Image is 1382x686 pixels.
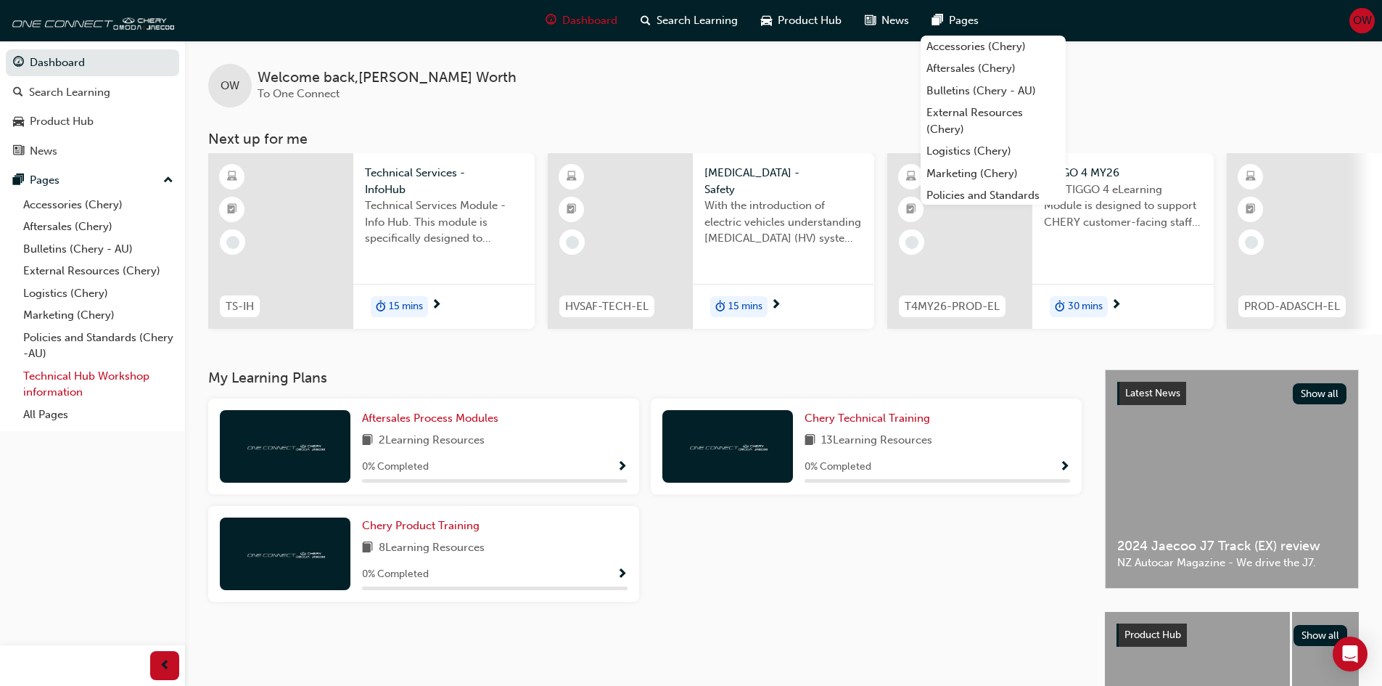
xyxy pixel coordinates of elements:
a: search-iconSearch Learning [629,6,749,36]
span: duration-icon [376,298,386,317]
a: Product HubShow all [1116,624,1347,647]
span: pages-icon [932,12,943,30]
a: Latest NewsShow all [1117,382,1346,405]
a: Marketing (Chery) [17,304,179,327]
span: next-icon [431,299,442,312]
span: learningResourceType_ELEARNING-icon [227,168,237,187]
span: OW [1353,12,1372,29]
a: Bulletins (Chery - AU) [17,238,179,261]
img: oneconnect [245,439,325,453]
span: HVSAF-TECH-EL [565,298,649,315]
a: Aftersales (Chery) [17,216,179,238]
span: up-icon [163,171,173,190]
span: [MEDICAL_DATA] - Safety [704,165,863,197]
span: Show Progress [617,568,628,581]
a: News [6,138,179,165]
button: DashboardSearch LearningProduct HubNews [6,46,179,167]
button: Pages [6,167,179,194]
span: News [881,12,909,29]
button: Show Progress [617,565,628,584]
span: Show Progress [617,461,628,474]
span: Chery Technical Training [805,412,930,425]
span: next-icon [1111,299,1122,312]
span: Product Hub [778,12,842,29]
span: To One Connect [258,87,340,100]
span: Pages [949,12,979,29]
a: guage-iconDashboard [534,6,629,36]
a: TS-IHTechnical Services - InfoHubTechnical Services Module - Info Hub. This module is specificall... [208,153,535,329]
span: 0 % Completed [362,459,429,475]
span: pages-icon [13,174,24,187]
a: Aftersales Process Modules [362,410,504,427]
a: car-iconProduct Hub [749,6,853,36]
span: Dashboard [562,12,617,29]
span: 30 mins [1068,298,1103,315]
span: Technical Services Module - Info Hub. This module is specifically designed to address the require... [365,197,523,247]
button: Show all [1293,383,1347,404]
a: Policies and Standards (Chery -AU) [921,184,1066,223]
span: 0 % Completed [805,459,871,475]
a: Technical Hub Workshop information [17,365,179,404]
div: Product Hub [30,113,94,130]
button: OW [1349,8,1375,33]
span: prev-icon [160,657,170,675]
span: T4MY26-PROD-EL [905,298,1000,315]
span: book-icon [362,539,373,558]
span: Product Hub [1124,629,1181,641]
span: car-icon [13,115,24,128]
a: External Resources (Chery) [921,102,1066,140]
button: Show Progress [617,458,628,476]
span: Technical Services - InfoHub [365,165,523,197]
span: booktick-icon [227,200,237,219]
span: 13 Learning Resources [821,432,932,450]
span: 2 Learning Resources [379,432,485,450]
span: learningResourceType_ELEARNING-icon [906,168,916,187]
span: learningRecordVerb_NONE-icon [226,236,239,249]
span: Latest News [1125,387,1180,399]
div: Pages [30,172,59,189]
span: 15 mins [389,298,423,315]
a: Latest NewsShow all2024 Jaecoo J7 Track (EX) reviewNZ Autocar Magazine - We drive the J7. [1105,369,1359,589]
span: Show Progress [1059,461,1070,474]
a: Chery Product Training [362,518,485,534]
a: Logistics (Chery) [17,282,179,305]
span: search-icon [641,12,651,30]
span: learningResourceType_ELEARNING-icon [1246,168,1256,187]
span: booktick-icon [1246,200,1256,219]
img: oneconnect [7,6,174,35]
span: guage-icon [13,57,24,70]
span: PROD-ADASCH-EL [1244,298,1340,315]
span: booktick-icon [567,200,577,219]
a: Bulletins (Chery - AU) [921,80,1066,102]
span: TS-IH [226,298,254,315]
span: 0 % Completed [362,566,429,583]
a: Dashboard [6,49,179,76]
a: T4MY26-PROD-ELTIGGO 4 MY26The TIGGO 4 eLearning Module is designed to support CHERY customer-faci... [887,153,1214,329]
span: learningResourceType_ELEARNING-icon [567,168,577,187]
span: duration-icon [715,298,725,317]
span: duration-icon [1055,298,1065,317]
span: 2024 Jaecoo J7 Track (EX) review [1117,538,1346,555]
span: TIGGO 4 MY26 [1044,165,1202,181]
img: oneconnect [245,547,325,560]
a: Accessories (Chery) [921,36,1066,58]
span: 15 mins [728,298,762,315]
span: car-icon [761,12,772,30]
span: learningRecordVerb_NONE-icon [1245,236,1258,249]
h3: Next up for me [185,131,1382,147]
div: News [30,143,57,160]
a: Product Hub [6,108,179,135]
a: HVSAF-TECH-EL[MEDICAL_DATA] - SafetyWith the introduction of electric vehicles understanding [MED... [548,153,874,329]
a: Logistics (Chery) [921,140,1066,163]
span: book-icon [805,432,815,450]
button: Show all [1293,625,1348,646]
span: OW [221,78,239,94]
img: oneconnect [688,439,768,453]
a: pages-iconPages [921,6,990,36]
span: NZ Autocar Magazine - We drive the J7. [1117,555,1346,571]
span: Search Learning [657,12,738,29]
span: Chery Product Training [362,519,480,532]
span: 8 Learning Resources [379,539,485,558]
div: Search Learning [29,84,110,101]
span: Aftersales Process Modules [362,412,498,425]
